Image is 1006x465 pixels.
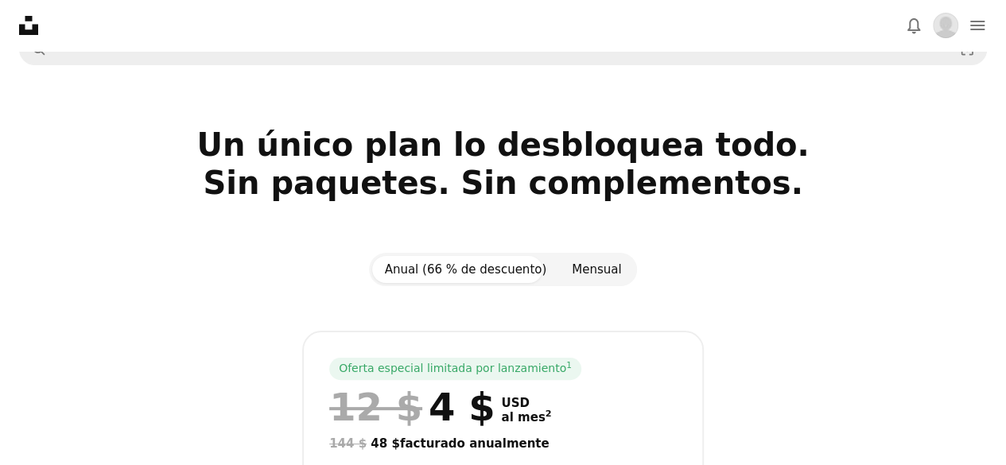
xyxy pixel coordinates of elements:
[329,386,495,428] div: 4 $
[933,13,958,38] img: Avatar del usuario Tatiana Mejia
[501,396,551,410] span: USD
[542,410,555,424] a: 2
[329,358,581,380] div: Oferta especial limitada por lanzamiento
[546,409,552,419] sup: 2
[19,126,987,240] h2: Un único plan lo desbloquea todo. Sin paquetes. Sin complementos.
[930,10,961,41] button: Perfil
[501,410,551,424] span: al mes
[329,436,367,451] span: 144 $
[898,10,930,41] button: Notificaciones
[563,361,575,377] a: 1
[566,360,572,370] sup: 1
[19,16,38,35] a: Inicio — Unsplash
[559,256,634,283] button: Mensual
[961,10,993,41] button: Menú
[329,434,677,453] div: 48 $ facturado anualmente
[372,256,560,283] button: Anual (66 % de descuento)
[329,386,422,428] span: 12 $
